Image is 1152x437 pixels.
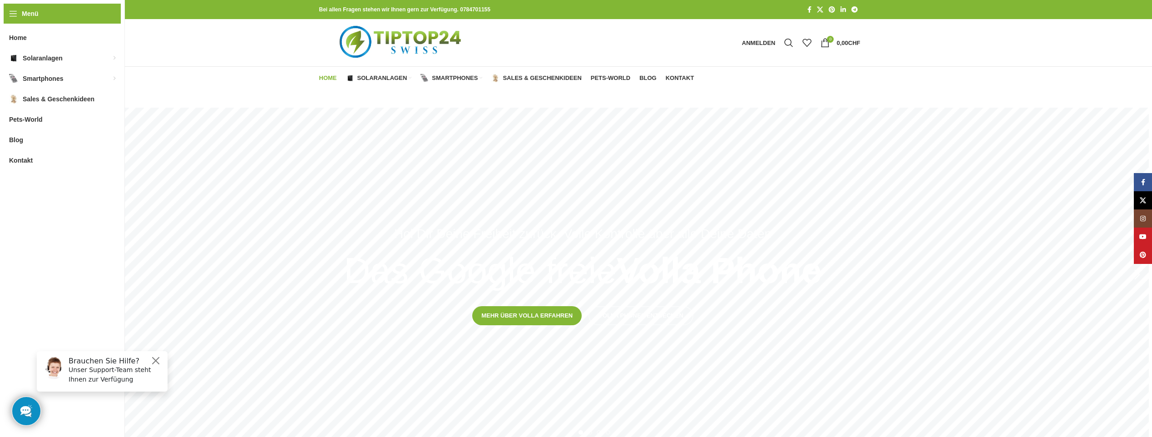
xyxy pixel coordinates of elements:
a: Telegram Social Link [849,4,860,16]
a: Solaranlagen [346,69,412,87]
a: Kontakt [666,69,694,87]
strong: Volla Phone [617,250,822,291]
span: Pets-World [9,111,43,128]
span: CHF [848,40,860,46]
li: Go to slide 5 [606,430,610,435]
a: Logo der Website [319,39,484,46]
a: Blog [639,69,657,87]
li: Go to slide 2 [578,430,583,435]
a: 0 0,00CHF [816,34,865,52]
a: Instagram Social Link [1134,209,1152,228]
a: Pinterest Social Link [826,4,838,16]
span: Home [9,30,27,46]
a: LinkedIn Social Link [838,4,849,16]
img: Customer service [13,13,35,35]
a: Pinterest Social Link [1134,246,1152,264]
span: Pets-World [591,74,630,82]
bdi: 0,00 [836,40,860,46]
span: Kontakt [666,74,694,82]
strong: Bei allen Fragen stehen wir Ihnen gern zur Verfügung. 0784701155 [319,6,490,13]
a: Sales & Geschenkideen [491,69,581,87]
li: Go to slide 3 [588,430,592,435]
a: Home [319,69,337,87]
div: Next slide [1126,263,1149,286]
img: Smartphones [9,74,18,83]
a: Smartphones [420,69,482,87]
img: Tiptop24 Nachhaltige & Faire Produkte [319,19,484,66]
span: Blog [639,74,657,82]
a: YouTube Social Link [1134,228,1152,246]
img: Solaranlagen [9,54,18,63]
span: Menü [22,9,39,19]
a: Anmelden [737,34,780,52]
a: Pets-World [591,69,630,87]
h4: Das Google freie [344,249,821,293]
span: Blog [9,132,23,148]
span: Smartphones [432,74,478,82]
div: Hol Dir Deine Freiheit zurück. Volle Kontrolle über alle Deine Daten [394,224,771,244]
span: 0 [827,36,834,43]
a: X Social Link [1134,191,1152,209]
img: Sales & Geschenkideen [491,74,499,82]
div: Hauptnavigation [315,69,699,87]
span: Sales & Geschenkideen [503,74,581,82]
span: Sales & Geschenkideen [23,91,94,107]
span: Mehr über Volla erfahren [481,312,573,319]
a: Volla Phones entdecken [588,306,693,325]
span: Solaranlagen [357,74,407,82]
li: Go to slide 1 [569,430,574,435]
span: Anmelden [742,40,776,46]
img: Sales & Geschenkideen [9,94,18,104]
span: Home [319,74,337,82]
span: Solaranlagen [23,50,63,66]
a: Facebook Social Link [1134,173,1152,191]
span: Volla Phones entdecken [598,312,683,319]
div: Meine Wunschliste [798,34,816,52]
img: Smartphones [420,74,429,82]
button: Close [121,11,132,22]
span: Kontakt [9,152,33,169]
a: Mehr über Volla erfahren [472,306,582,325]
a: Suche [780,34,798,52]
img: Solaranlagen [346,74,354,82]
h6: Brauchen Sie Hilfe? [39,13,133,21]
span: Smartphones [23,70,63,87]
p: Unser Support-Team steht Ihnen zur Verfügung [39,21,133,40]
a: X Social Link [814,4,826,16]
li: Go to slide 4 [597,430,601,435]
a: Facebook Social Link [805,4,814,16]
